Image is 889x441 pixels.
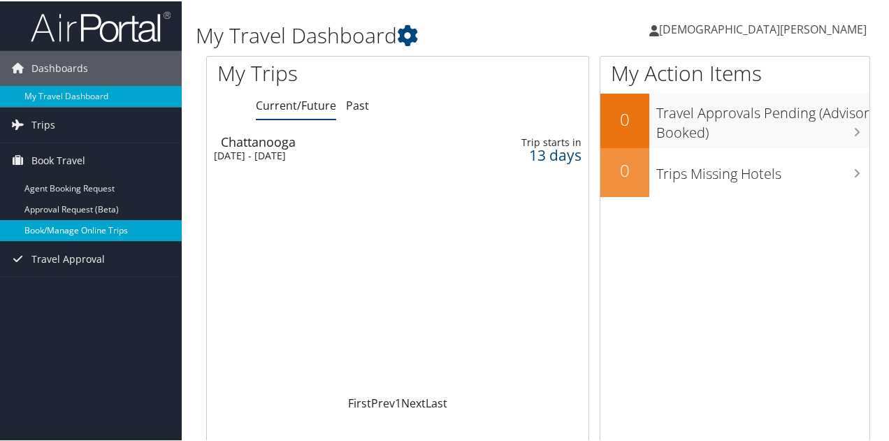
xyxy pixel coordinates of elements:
span: [DEMOGRAPHIC_DATA][PERSON_NAME] [659,20,867,36]
h2: 0 [600,106,649,130]
a: Current/Future [256,96,336,112]
a: Past [346,96,369,112]
img: airportal-logo.png [31,9,171,42]
div: [DATE] - [DATE] [214,148,452,161]
a: 0Travel Approvals Pending (Advisor Booked) [600,92,869,146]
a: [DEMOGRAPHIC_DATA][PERSON_NAME] [649,7,881,49]
a: Prev [371,394,395,410]
a: Last [426,394,447,410]
div: Chattanooga [221,134,459,147]
h1: My Action Items [600,57,869,87]
span: Trips [31,106,55,141]
h3: Trips Missing Hotels [656,156,869,182]
a: Next [401,394,426,410]
h1: My Trips [217,57,419,87]
div: Trip starts in [502,135,581,147]
div: 13 days [502,147,581,160]
a: 0Trips Missing Hotels [600,147,869,196]
span: Dashboards [31,50,88,85]
a: First [348,394,371,410]
a: 1 [395,394,401,410]
span: Book Travel [31,142,85,177]
h1: My Travel Dashboard [196,20,652,49]
h3: Travel Approvals Pending (Advisor Booked) [656,95,869,141]
h2: 0 [600,157,649,181]
span: Travel Approval [31,240,105,275]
